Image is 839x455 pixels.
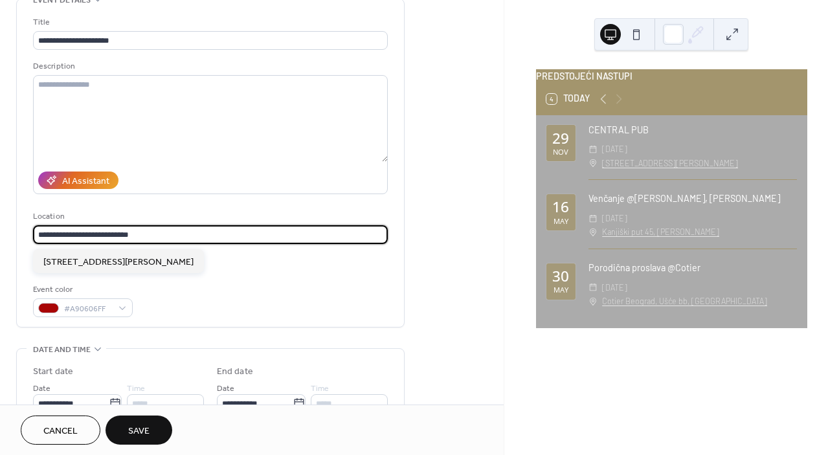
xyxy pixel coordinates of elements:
div: 29 [552,131,569,146]
div: CENTRAL PUB [588,123,797,137]
button: AI Assistant [38,172,118,189]
span: [DATE] [602,212,627,225]
span: [STREET_ADDRESS][PERSON_NAME] [43,256,194,269]
div: Porodična proslava @Cotier [588,261,797,275]
span: #A90606FF [64,302,112,316]
div: 30 [552,269,569,284]
div: Venčanje @[PERSON_NAME], [PERSON_NAME] [588,192,797,206]
div: Event color [33,283,130,296]
div: ​ [588,157,598,170]
div: ​ [588,281,598,294]
span: [DATE] [602,281,627,294]
div: Start date [33,365,73,379]
div: 16 [552,200,569,215]
button: 4Today [542,91,594,107]
span: Save [128,425,150,438]
div: Title [33,16,385,29]
span: Cancel [43,425,78,438]
div: May [554,217,568,225]
span: Time [127,382,145,395]
span: [DATE] [602,142,627,156]
span: Date [217,382,234,395]
div: Description [33,60,385,73]
a: Cotier Beograd, Ušće bb, [GEOGRAPHIC_DATA] [602,294,767,308]
div: Nov [553,148,568,155]
button: Save [106,416,172,445]
div: ​ [588,142,598,156]
div: ​ [588,212,598,225]
a: Kanjiški put 45, [PERSON_NAME] [602,225,719,239]
span: Date [33,382,50,395]
span: Date and time [33,343,91,357]
span: Time [311,382,329,395]
div: ​ [588,294,598,308]
a: [STREET_ADDRESS][PERSON_NAME] [602,157,738,170]
div: PREDSTOJEĆI NASTUPI [536,69,807,83]
div: May [554,286,568,293]
button: Cancel [21,416,100,445]
div: End date [217,365,253,379]
div: ​ [588,225,598,239]
div: Location [33,210,385,223]
div: AI Assistant [62,175,109,188]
